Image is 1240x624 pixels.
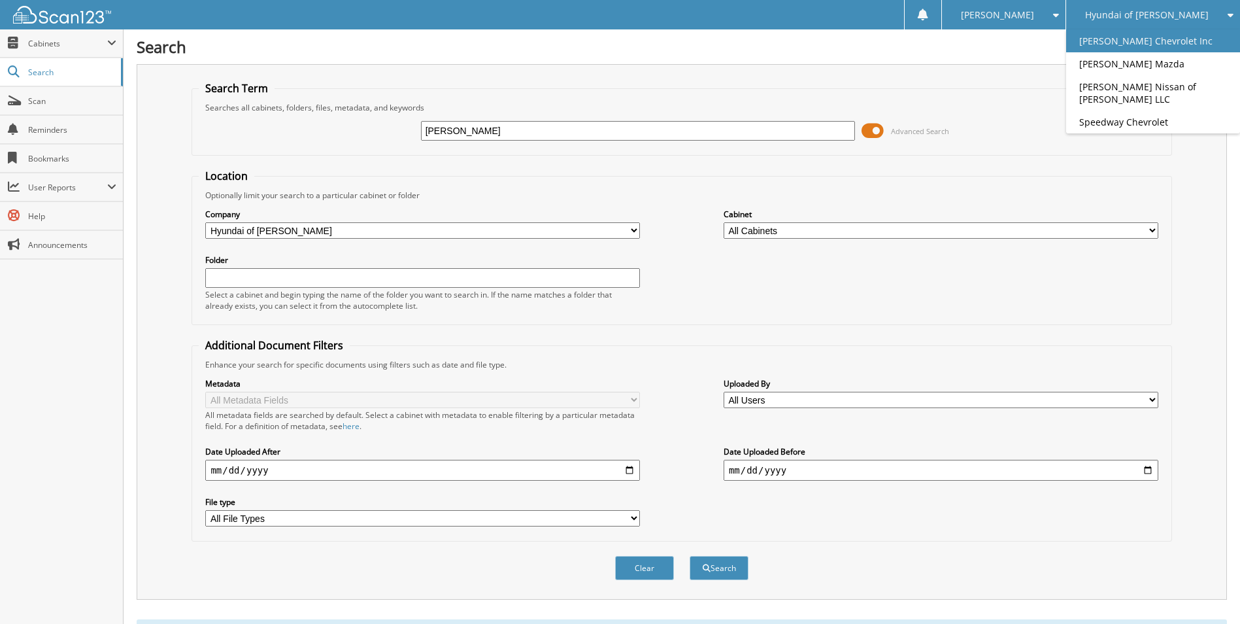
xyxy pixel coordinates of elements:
a: [PERSON_NAME] Chevrolet Inc [1066,29,1240,52]
span: Cabinets [28,38,107,49]
label: Folder [205,254,640,266]
div: Select a cabinet and begin typing the name of the folder you want to search in. If the name match... [205,289,640,311]
label: Date Uploaded After [205,446,640,457]
label: Company [205,209,640,220]
button: Clear [615,556,674,580]
input: end [724,460,1158,481]
span: [PERSON_NAME] [961,11,1034,19]
a: Speedway Chevrolet [1066,111,1240,133]
img: scan123-logo-white.svg [13,6,111,24]
div: Searches all cabinets, folders, files, metadata, and keywords [199,102,1164,113]
div: Enhance your search for specific documents using filters such as date and file type. [199,359,1164,370]
label: Metadata [205,378,640,389]
span: Announcements [28,239,116,251]
span: Scan [28,95,116,107]
legend: Additional Document Filters [199,338,350,353]
label: Uploaded By [724,378,1158,389]
input: start [205,460,640,481]
a: [PERSON_NAME] Nissan of [PERSON_NAME] LLC [1066,75,1240,111]
label: File type [205,496,640,508]
label: Cabinet [724,209,1158,220]
a: here [343,421,360,432]
h1: Search [137,36,1227,58]
a: [PERSON_NAME] Mazda [1066,52,1240,75]
legend: Location [199,169,254,183]
iframe: Chat Widget [1175,561,1240,624]
button: Search [690,556,748,580]
legend: Search Term [199,81,275,95]
label: Date Uploaded Before [724,446,1158,457]
div: All metadata fields are searched by default. Select a cabinet with metadata to enable filtering b... [205,409,640,432]
div: Optionally limit your search to a particular cabinet or folder [199,190,1164,201]
span: Hyundai of [PERSON_NAME] [1085,11,1209,19]
span: Search [28,67,114,78]
span: Reminders [28,124,116,135]
span: Advanced Search [891,126,949,136]
span: Help [28,211,116,222]
span: Bookmarks [28,153,116,164]
span: User Reports [28,182,107,193]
